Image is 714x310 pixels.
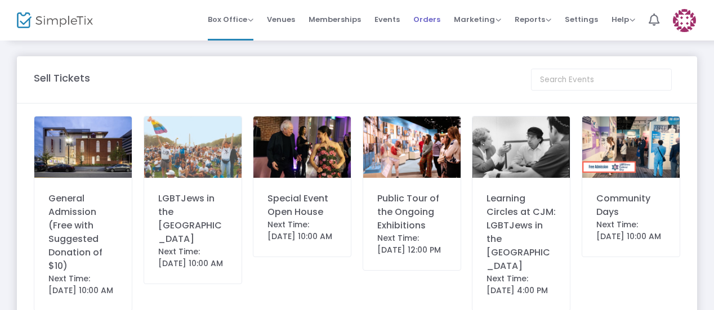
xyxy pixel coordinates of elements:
[253,116,351,178] img: 20250426-Hannah-22891.jpg
[374,5,400,34] span: Events
[48,273,118,296] div: Next Time: [DATE] 10:00 AM
[472,116,570,178] img: 2012.24.397.jpg
[582,116,680,178] img: CommunityDayFreeAdmission1024x683px.png
[267,192,337,219] div: Special Event Open House
[454,14,501,25] span: Marketing
[531,69,672,91] input: Search Events
[309,5,361,34] span: Memberships
[208,14,253,25] span: Box Office
[487,273,556,296] div: Next Time: [DATE] 4:00 PM
[612,14,635,25] span: Help
[377,232,447,256] div: Next Time: [DATE] 12:00 PM
[34,70,90,86] m-panel-title: Sell Tickets
[144,116,242,178] img: corrected2024.58.12-lgbtjews-signaturecopy1.jpg
[267,5,295,34] span: Venues
[34,116,132,178] img: CJMSmithgroupAFradkin3344small.jpg
[596,219,666,242] div: Next Time: [DATE] 10:00 AM
[413,5,440,34] span: Orders
[565,5,598,34] span: Settings
[158,192,227,246] div: LGBTJews in the [GEOGRAPHIC_DATA]
[158,246,227,269] div: Next Time: [DATE] 10:00 AM
[267,219,337,242] div: Next Time: [DATE] 10:00 AM
[48,192,118,273] div: General Admission (Free with Suggested Donation of $10)
[363,116,461,178] img: 638602849761576138Untitleddesign1.png
[515,14,551,25] span: Reports
[487,192,556,273] div: Learning Circles at CJM: LGBTJews in the [GEOGRAPHIC_DATA]
[596,192,666,219] div: Community Days
[377,192,447,232] div: Public Tour of the Ongoing Exhibitions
